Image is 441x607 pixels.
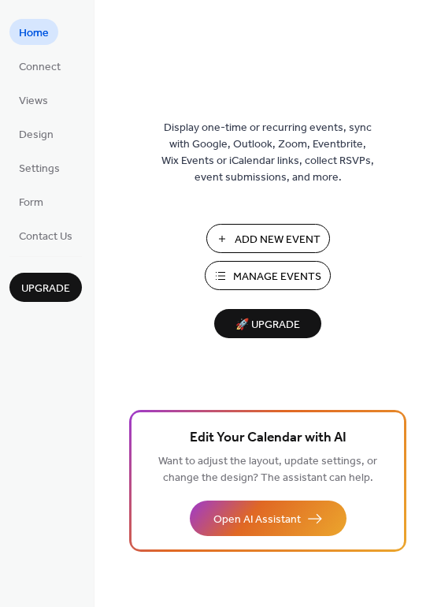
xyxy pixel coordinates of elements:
[9,155,69,181] a: Settings
[213,512,301,528] span: Open AI Assistant
[161,120,374,186] span: Display one-time or recurring events, sync with Google, Outlook, Zoom, Eventbrite, Wix Events or ...
[19,195,43,211] span: Form
[205,261,331,290] button: Manage Events
[9,53,70,79] a: Connect
[19,25,49,42] span: Home
[19,161,60,177] span: Settings
[9,19,58,45] a: Home
[9,222,82,248] a: Contact Us
[19,229,72,245] span: Contact Us
[190,427,346,449] span: Edit Your Calendar with AI
[235,232,321,248] span: Add New Event
[9,121,63,147] a: Design
[9,87,57,113] a: Views
[206,224,330,253] button: Add New Event
[9,188,53,214] a: Form
[190,501,346,536] button: Open AI Assistant
[19,127,54,143] span: Design
[158,451,377,489] span: Want to adjust the layout, update settings, or change the design? The assistant can help.
[224,315,312,336] span: 🚀 Upgrade
[21,281,70,297] span: Upgrade
[19,93,48,110] span: Views
[19,59,61,76] span: Connect
[214,309,321,338] button: 🚀 Upgrade
[233,269,321,285] span: Manage Events
[9,273,82,302] button: Upgrade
